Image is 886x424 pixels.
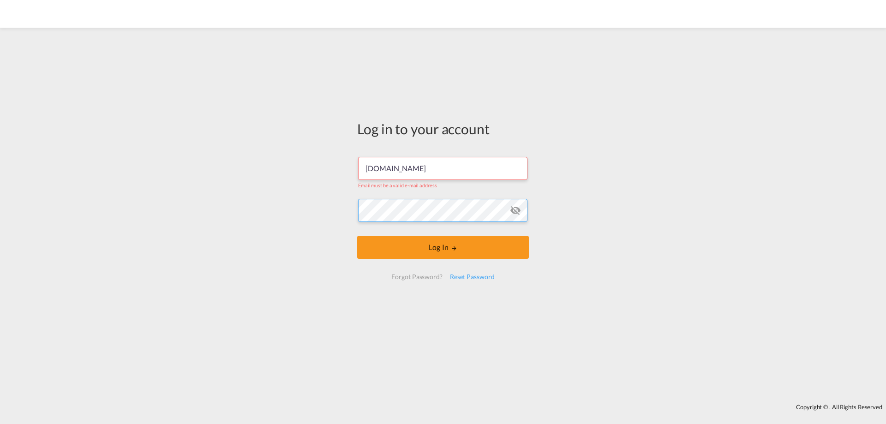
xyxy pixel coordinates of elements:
md-icon: icon-eye-off [510,205,521,216]
div: Log in to your account [357,119,529,138]
div: Reset Password [446,269,498,285]
input: Enter email/phone number [358,157,527,180]
div: Forgot Password? [388,269,446,285]
button: LOGIN [357,236,529,259]
span: Email must be a valid e-mail address [358,182,437,188]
